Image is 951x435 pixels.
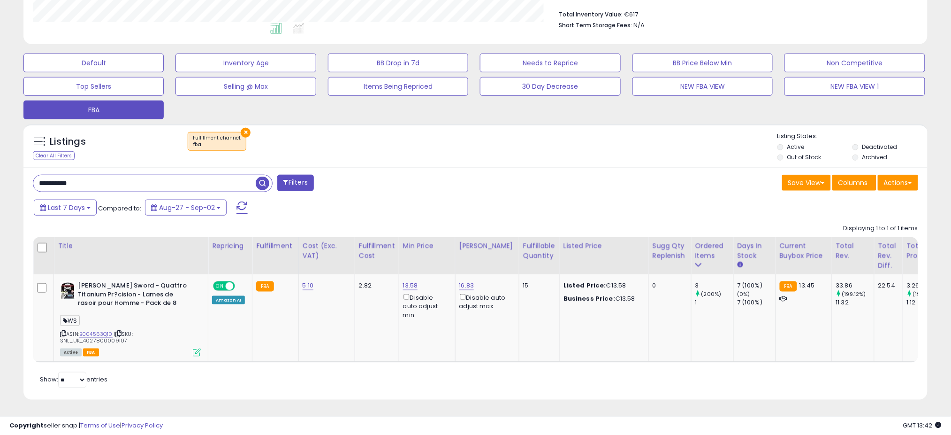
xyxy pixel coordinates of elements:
a: B004563Q10 [79,330,113,338]
button: FBA [23,101,164,119]
div: 22.54 [878,281,896,290]
div: Listed Price [563,241,645,251]
button: Save View [782,175,831,191]
div: Total Rev. [836,241,870,261]
small: (200%) [701,290,722,298]
span: Show: entries [40,375,107,384]
b: Short Term Storage Fees: [559,21,632,29]
span: | SKU: SNL_UK_4027800009107 [60,330,133,344]
div: 7 (100%) [738,281,776,290]
button: 30 Day Decrease [480,77,620,96]
div: Disable auto adjust min [403,292,448,319]
div: fba [193,141,241,148]
div: 15 [523,281,552,290]
div: 3 [695,281,733,290]
div: 11.32 [836,298,874,307]
button: Filters [277,175,314,191]
span: ON [214,282,226,290]
span: Aug-27 - Sep-02 [159,203,215,212]
div: Disable auto adjust max [459,292,512,311]
button: Aug-27 - Sep-02 [145,200,227,216]
div: Title [58,241,204,251]
strong: Copyright [9,421,44,430]
div: Total Profit [906,241,941,261]
span: OFF [234,282,249,290]
b: Total Inventory Value: [559,10,623,18]
a: 5.10 [303,281,314,290]
label: Active [787,143,805,151]
div: Days In Stock [738,241,772,261]
div: Min Price [403,241,451,251]
span: All listings currently available for purchase on Amazon [60,349,82,357]
div: Fulfillment Cost [359,241,395,261]
div: 1.12 [906,298,944,307]
div: Clear All Filters [33,151,75,160]
div: Fulfillable Quantity [523,241,555,261]
div: Repricing [212,241,248,251]
div: Cost (Exc. VAT) [303,241,351,261]
label: Deactivated [862,143,897,151]
span: Fulfillment channel : [193,134,241,148]
h5: Listings [50,135,86,148]
div: Ordered Items [695,241,730,261]
div: 0 [653,281,684,290]
b: Listed Price: [563,281,606,290]
button: Default [23,54,164,72]
div: [PERSON_NAME] [459,241,515,251]
div: Fulfillment [256,241,294,251]
button: Selling @ Max [175,77,316,96]
div: ASIN: [60,281,201,356]
a: Privacy Policy [122,421,163,430]
div: 7 (100%) [738,298,776,307]
a: Terms of Use [80,421,120,430]
div: seller snap | | [9,421,163,430]
span: 2025-09-10 13:42 GMT [903,421,942,430]
span: FBA [83,349,99,357]
a: 16.83 [459,281,474,290]
span: 13.45 [799,281,815,290]
div: Amazon AI [212,296,245,304]
small: FBA [780,281,797,292]
button: × [241,128,251,138]
div: 1 [695,298,733,307]
button: Top Sellers [23,77,164,96]
div: Sugg Qty Replenish [653,241,687,261]
p: Listing States: [777,132,928,141]
b: Business Price: [563,294,615,303]
button: Non Competitive [784,54,925,72]
button: BB Price Below Min [632,54,773,72]
div: 2.82 [359,281,392,290]
small: FBA [256,281,274,292]
button: Items Being Repriced [328,77,468,96]
div: 3.26 [906,281,944,290]
img: 51tNlJVteWL._SL40_.jpg [60,281,76,300]
button: Inventory Age [175,54,316,72]
button: Columns [832,175,876,191]
small: (199.12%) [842,290,866,298]
th: Please note that this number is a calculation based on your required days of coverage and your ve... [648,237,691,274]
small: Days In Stock. [738,261,743,269]
div: Displaying 1 to 1 of 1 items [844,224,918,233]
button: Actions [878,175,918,191]
span: Compared to: [98,204,141,213]
span: N/A [633,21,645,30]
label: Archived [862,153,887,161]
button: NEW FBA VIEW [632,77,773,96]
button: NEW FBA VIEW 1 [784,77,925,96]
b: [PERSON_NAME] Sword - Quattro Titanium Pr?cision - Lames de rasoir pour Homme - Pack de 8 [78,281,192,310]
div: Total Rev. Diff. [878,241,899,271]
div: 33.86 [836,281,874,290]
div: Current Buybox Price [780,241,828,261]
div: €13.58 [563,295,641,303]
a: 13.58 [403,281,418,290]
small: (191.07%) [913,290,937,298]
span: Columns [838,178,868,187]
button: BB Drop in 7d [328,54,468,72]
span: WS [60,315,80,326]
label: Out of Stock [787,153,822,161]
button: Needs to Reprice [480,54,620,72]
button: Last 7 Days [34,200,97,216]
span: Last 7 Days [48,203,85,212]
small: (0%) [738,290,751,298]
li: €617 [559,8,911,19]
